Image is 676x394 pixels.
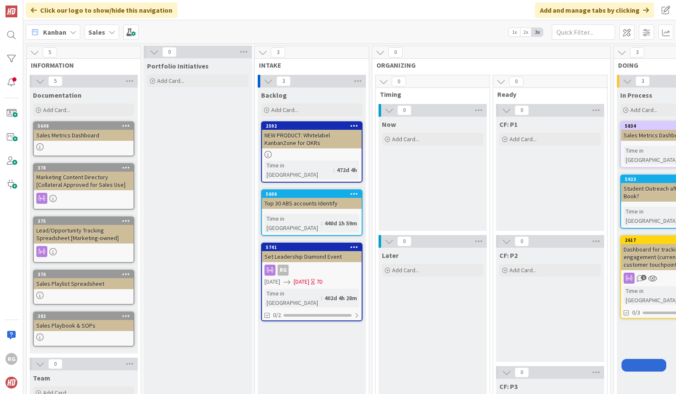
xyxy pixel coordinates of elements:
div: 383 [38,313,134,319]
img: avatar [5,377,17,389]
div: 376 [34,271,134,278]
span: Timing [380,90,479,98]
span: ORGANIZING [376,61,600,69]
a: 5741Set Leadership Diamond EventRG[DATE][DATE]7DTime in [GEOGRAPHIC_DATA]:402d 4h 28m0/2 [261,243,363,321]
input: Quick Filter... [552,25,615,40]
div: 378 [34,164,134,172]
span: 0 [509,77,523,87]
div: Click our logo to show/hide this navigation [26,3,177,18]
a: 376Sales Playlist Spreadsheet [33,270,134,305]
div: 5606Top 30 ABS accounts Identify [262,190,362,209]
span: Now [382,120,396,129]
div: Lead/Opportunity Tracking Spreadsheet [Marketing-owned] [34,225,134,244]
div: 5648 [34,122,134,130]
span: Kanban [43,27,66,37]
span: 3 [276,76,291,86]
span: 0 [162,47,177,57]
a: 2592NEW PRODUCT: Whitelabel KanbanZone for OKRsTime in [GEOGRAPHIC_DATA]:472d 4h [261,121,363,183]
span: Portfolio Initiatives [147,62,209,70]
span: 0 [388,47,403,57]
div: 7D [316,277,323,286]
span: 1 [641,275,646,280]
span: [DATE] [264,277,280,286]
span: 0 [392,77,406,87]
span: 5 [43,47,57,57]
div: 375 [38,218,134,224]
a: 5648Sales Metrics Dashboard [33,121,134,156]
span: In Process [620,91,652,99]
div: 378 [38,165,134,171]
div: Set Leadership Diamond Event [262,251,362,262]
div: RG [262,265,362,276]
span: 3x [532,28,543,36]
div: 5741Set Leadership Diamond Event [262,244,362,262]
span: 5 [48,76,63,86]
span: Ready [497,90,597,98]
b: Sales [88,28,105,36]
div: 378Marketing Content Directory [Collateral Approved for Sales Use] [34,164,134,190]
a: 5606Top 30 ABS accounts IdentifyTime in [GEOGRAPHIC_DATA]:440d 1h 59m [261,189,363,236]
div: Sales Playlist Spreadsheet [34,278,134,289]
div: 2592 [266,123,362,129]
div: 5606 [266,191,362,197]
div: 472d 4h [335,165,359,175]
span: 3 [635,76,650,86]
div: Top 30 ABS accounts Identify [262,198,362,209]
div: 402d 4h 28m [322,293,359,303]
div: Time in [GEOGRAPHIC_DATA] [264,214,321,233]
span: : [321,219,322,228]
span: 0/3 [632,308,640,317]
div: Add and manage tabs by clicking [535,3,654,18]
span: Add Card... [392,135,419,143]
span: [DATE] [294,277,309,286]
span: 0 [48,359,63,369]
span: Add Card... [510,135,537,143]
span: 0/2 [273,311,281,320]
span: 0 [515,236,529,246]
span: Add Card... [510,266,537,274]
a: 378Marketing Content Directory [Collateral Approved for Sales Use] [33,163,134,210]
span: 0 [397,105,412,115]
div: 375Lead/Opportunity Tracking Spreadsheet [Marketing-owned] [34,217,134,244]
div: 440d 1h 59m [322,219,359,228]
a: 383Sales Playbook & SOPs [33,312,134,347]
span: 3 [630,47,644,57]
span: Add Card... [43,106,70,114]
span: 0 [515,367,529,378]
span: : [333,165,335,175]
span: Add Card... [271,106,298,114]
span: INFORMATION [31,61,130,69]
span: CF: P3 [499,382,518,391]
div: Sales Playbook & SOPs [34,320,134,331]
div: RG [278,265,289,276]
div: 2592NEW PRODUCT: Whitelabel KanbanZone for OKRs [262,122,362,148]
span: : [321,293,322,303]
span: 3 [271,47,285,57]
span: Add Card... [630,106,657,114]
span: CF: P1 [499,120,518,129]
div: Time in [GEOGRAPHIC_DATA] [264,289,321,307]
span: 1x [509,28,520,36]
div: 5648Sales Metrics Dashboard [34,122,134,141]
span: CF: P2 [499,251,518,260]
div: 5741 [262,244,362,251]
a: 375Lead/Opportunity Tracking Spreadsheet [Marketing-owned] [33,216,134,263]
span: 2x [520,28,532,36]
div: Sales Metrics Dashboard [34,130,134,141]
div: Marketing Content Directory [Collateral Approved for Sales Use] [34,172,134,190]
div: Time in [GEOGRAPHIC_DATA] [264,161,333,179]
div: RG [5,353,17,365]
div: 383Sales Playbook & SOPs [34,312,134,331]
span: 0 [397,236,412,246]
img: Visit kanbanzone.com [5,5,17,17]
span: Backlog [261,91,287,99]
div: NEW PRODUCT: Whitelabel KanbanZone for OKRs [262,130,362,148]
span: Add Card... [392,266,419,274]
span: Team [33,374,50,382]
div: 376Sales Playlist Spreadsheet [34,271,134,289]
div: 2592 [262,122,362,130]
span: Documentation [33,91,82,99]
div: 5741 [266,244,362,250]
div: 383 [34,312,134,320]
span: Add Card... [157,77,184,85]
